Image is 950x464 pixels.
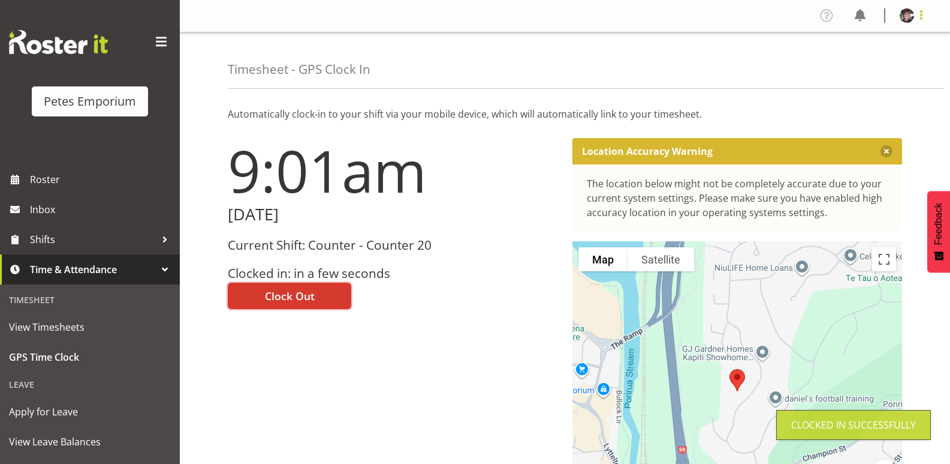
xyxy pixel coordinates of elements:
p: Automatically clock-in to your shift via your mobile device, which will automatically link to you... [228,107,902,121]
div: Timesheet [3,288,177,312]
span: View Leave Balances [9,433,171,451]
h3: Clocked in: in a few seconds [228,267,558,280]
a: View Timesheets [3,312,177,342]
button: Close message [880,145,892,157]
div: Clocked in Successfully [791,418,916,432]
a: View Leave Balances [3,427,177,457]
div: Leave [3,372,177,397]
div: Petes Emporium [44,92,136,110]
img: Rosterit website logo [9,30,108,54]
span: Apply for Leave [9,403,171,421]
span: GPS Time Clock [9,348,171,366]
h4: Timesheet - GPS Clock In [228,62,370,76]
span: Inbox [30,200,174,218]
h3: Current Shift: Counter - Counter 20 [228,238,558,252]
span: Shifts [30,230,156,249]
button: Show street map [578,247,628,271]
p: Location Accuracy Warning [582,145,713,157]
button: Toggle fullscreen view [872,247,896,271]
button: Clock Out [228,283,351,309]
button: Show satellite imagery [628,247,694,271]
a: GPS Time Clock [3,342,177,372]
span: Time & Attendance [30,261,156,279]
span: Feedback [933,203,944,245]
h2: [DATE] [228,205,558,224]
span: Clock Out [265,288,315,304]
div: The location below might not be completely accurate due to your current system settings. Please m... [587,176,888,220]
span: View Timesheets [9,318,171,336]
span: Roster [30,170,174,188]
h1: 9:01am [228,138,558,203]
a: Apply for Leave [3,397,177,427]
img: michelle-whaleb4506e5af45ffd00a26cc2b6420a9100.png [900,8,914,23]
button: Feedback - Show survey [927,191,950,273]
